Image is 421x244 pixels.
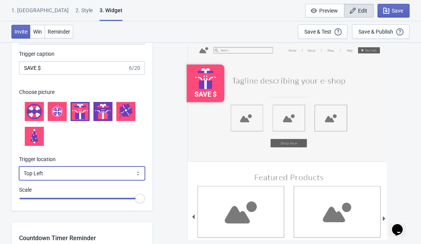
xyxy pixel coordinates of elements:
label: Trigger location [19,155,56,163]
button: Preview [305,4,344,18]
button: Invite [11,25,31,39]
div: 1. [GEOGRAPHIC_DATA] [11,6,69,20]
button: Win [30,25,45,39]
span: Edit [358,8,367,14]
span: Reminder [48,29,70,35]
button: Save & Publish [352,24,410,39]
p: Scale [19,186,145,194]
div: Countdown Timer Reminder [11,222,153,243]
label: Trigger caption [19,50,55,58]
div: Save & Test [304,29,331,35]
span: Save [392,8,403,14]
span: Win [33,29,42,35]
button: Save & Test [298,24,347,39]
div: Save & Publish [358,29,393,35]
iframe: chat widget [389,213,413,236]
button: Edit [344,4,374,18]
span: Invite [14,29,27,35]
p: Choose picture [19,88,145,96]
div: 2 . Style [76,6,93,20]
button: Reminder [45,25,73,39]
span: Preview [319,8,338,14]
button: Save [378,4,410,18]
div: 3. Widget [100,6,122,21]
div: SAVE $ [191,89,220,98]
